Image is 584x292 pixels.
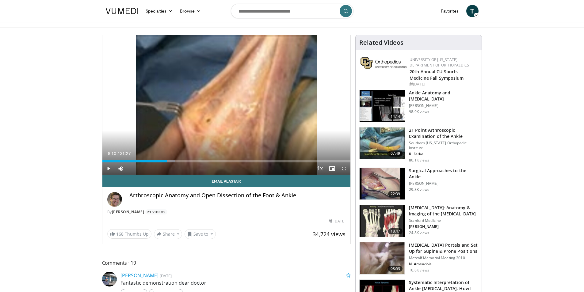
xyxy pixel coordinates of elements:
[115,162,127,175] button: Mute
[102,160,351,162] div: Progress Bar
[360,90,405,122] img: d079e22e-f623-40f6-8657-94e85635e1da.150x105_q85_crop-smart_upscale.jpg
[129,192,346,199] h4: Arthroscopic Anatomy and Open Dissection of the Foot & Ankle
[120,279,351,286] p: Fantastic demonstration dear doctor
[409,224,478,229] p: [PERSON_NAME]
[112,209,144,214] a: [PERSON_NAME]
[102,162,115,175] button: Play
[102,259,351,267] span: Comments 19
[359,90,478,122] a: 14:14 Ankle Anatomy and [MEDICAL_DATA] [PERSON_NAME] 98.9K views
[409,90,478,102] h3: Ankle Anatomy and [MEDICAL_DATA]
[116,231,124,237] span: 168
[359,39,403,46] h4: Related Videos
[145,209,168,214] a: 21 Videos
[409,205,478,217] h3: [MEDICAL_DATA]: Anatomy & Imaging of the [MEDICAL_DATA]
[437,5,463,17] a: Favorites
[108,151,116,156] span: 8:10
[102,175,351,187] a: Email Alastair
[160,273,172,279] small: [DATE]
[409,168,478,180] h3: Surgical Approaches to the Ankle
[409,109,429,114] p: 98.9K views
[120,151,131,156] span: 31:27
[409,127,478,139] h3: 21 Point Arthroscopic Examination of the Ankle
[142,5,177,17] a: Specialties
[409,158,429,163] p: 80.1K views
[410,69,464,81] a: 20th Annual CU Sports Medicine Fall Symposium
[120,272,158,279] a: [PERSON_NAME]
[359,242,478,275] a: 08:53 [MEDICAL_DATA] Portals and Set Up for Supine & Prone Positions Metcalf Memorial Meeting 201...
[185,229,216,239] button: Save to
[360,168,405,200] img: 27463190-6349-4d0c-bdb3-f372be2c3ba7.150x105_q85_crop-smart_upscale.jpg
[409,152,478,157] p: R. Ferkel
[326,162,338,175] button: Enable picture-in-picture mode
[409,262,478,267] p: N. Amendola
[388,150,403,157] span: 07:49
[106,8,138,14] img: VuMedi Logo
[231,4,353,18] input: Search topics, interventions
[359,127,478,163] a: 07:49 21 Point Arthroscopic Examination of the Ankle Southern [US_STATE] Orthopedic Institute R. ...
[410,82,477,87] div: [DATE]
[107,192,122,207] img: Avatar
[409,103,478,108] p: [PERSON_NAME]
[176,5,204,17] a: Browse
[314,162,326,175] button: Playback Rate
[409,141,478,150] p: Southern [US_STATE] Orthopedic Institute
[409,242,478,254] h3: [MEDICAL_DATA] Portals and Set Up for Supine & Prone Positions
[359,168,478,200] a: 22:39 Surgical Approaches to the Ankle [PERSON_NAME] 29.8K views
[360,205,405,237] img: cf38df8d-9b01-422e-ad42-3a0389097cd5.150x105_q85_crop-smart_upscale.jpg
[154,229,182,239] button: Share
[409,268,429,273] p: 16.8K views
[409,187,429,192] p: 29.8K views
[409,230,429,235] p: 24.8K views
[102,272,117,286] img: Avatar
[466,5,479,17] a: T
[329,218,345,224] div: [DATE]
[360,127,405,159] img: d2937c76-94b7-4d20-9de4-1c4e4a17f51d.150x105_q85_crop-smart_upscale.jpg
[360,242,405,274] img: amend3_3.png.150x105_q85_crop-smart_upscale.jpg
[410,57,469,68] a: University of [US_STATE] Department of Orthopaedics
[388,191,403,197] span: 22:39
[107,229,151,239] a: 168 Thumbs Up
[388,228,403,234] span: 18:47
[409,181,478,186] p: [PERSON_NAME]
[102,35,351,175] video-js: Video Player
[388,266,403,272] span: 08:53
[107,209,346,215] div: By
[118,151,119,156] span: /
[409,218,478,223] p: Stanford Medicine
[313,230,345,238] span: 34,724 views
[359,205,478,237] a: 18:47 [MEDICAL_DATA]: Anatomy & Imaging of the [MEDICAL_DATA] Stanford Medicine [PERSON_NAME] 24....
[388,113,403,119] span: 14:14
[361,57,407,69] img: 355603a8-37da-49b6-856f-e00d7e9307d3.png.150x105_q85_autocrop_double_scale_upscale_version-0.2.png
[338,162,350,175] button: Fullscreen
[409,256,478,260] p: Metcalf Memorial Meeting 2010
